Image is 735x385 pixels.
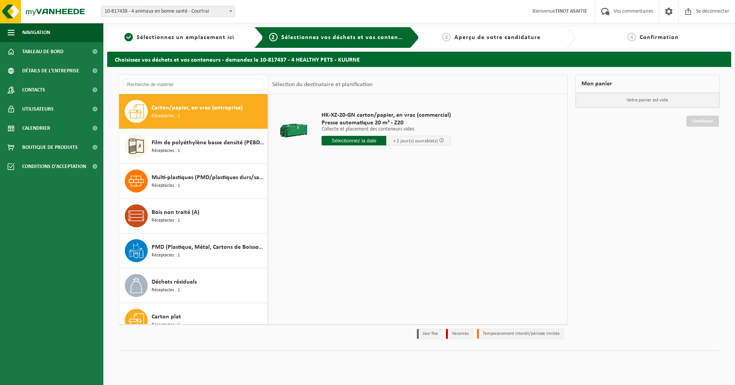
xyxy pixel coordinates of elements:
font: Temporairement interdit/période limitée [483,331,560,336]
font: Bois non traité (A) [152,209,199,215]
button: Film de polyéthylène basse densité (PEBD), en vrac, naturel Réceptacles : 1 [119,129,268,164]
font: Vos commentaires [614,8,653,14]
font: Multi-plastiques (PMD/plastiques durs/sangles de tension/EPS/feuille naturelle/feuille mixte) [152,175,395,181]
font: HK-XZ-20-GN carton/papier, en vrac (commercial) [322,112,451,118]
font: Navigation [22,30,50,36]
button: Déchets résiduels Réceptacles : 1 [119,268,268,303]
font: Film de polyéthylène basse densité (PEBD), en vrac, naturel [152,140,306,146]
font: Réceptacles : 1 [152,114,180,118]
a: Continuer [686,116,719,127]
font: Contacts [22,87,45,93]
button: Multi-plastiques (PMD/plastiques durs/sangles de tension/EPS/feuille naturelle/feuille mixte) Réc... [119,164,268,199]
font: PMD (Plastique, Métal, Cartons de Boissons) (entreprises) [152,244,301,250]
font: 3 [445,34,448,41]
font: Sélectionnez vos déchets et vos conteneurs [281,34,411,41]
font: Réceptacles : 1 [152,218,180,223]
button: PMD (Plastique, Métal, Cartons de Boissons) (entreprises) Réceptacles : 1 [119,233,268,268]
font: Tableau de bord [22,49,64,55]
button: Bois non traité (A) Réceptacles : 1 [119,199,268,233]
font: Vacances [452,331,469,336]
font: Détails de l'entreprise [22,68,79,74]
font: Réceptacles : 1 [152,288,180,292]
font: Réceptacles : 1 [152,148,180,153]
font: Réceptacles : 1 [152,183,180,188]
font: Collecte et placement des conteneurs vides [322,126,414,132]
a: 1Sélectionnez un emplacement ici [111,33,248,42]
font: Aperçu de votre candidature [454,34,541,41]
font: Se déconnecter [696,8,729,14]
font: Déchets résiduels [152,279,197,285]
font: 10-817438 - 4 animaux en bonne santé - Courtrai [105,8,209,14]
font: Continuer [692,119,713,124]
font: Boutique de produits [22,145,78,150]
font: Sélectionnez un emplacement ici [137,34,234,41]
font: Carton plat [152,314,181,320]
font: Réceptacles : 1 [152,253,180,258]
font: 2 [271,34,275,41]
font: Presse automatique 20 m³ - Z20 [322,120,403,126]
font: + 2 jour(s) ouvrable(s) [393,139,438,144]
font: Mon panier [581,81,612,87]
font: Sélection du destinataire et planification [272,82,372,88]
font: Utilisateurs [22,106,54,112]
span: 10-817438 - 4 animaux en bonne santé - Courtrai [101,6,235,17]
font: Conditions d'acceptation [22,164,86,170]
font: Jour fixe [423,331,438,336]
font: Choisissez vos déchets et vos conteneurs - demandez le 10-817437 - 4 HEALTHY PETS - KUURNE [115,57,360,63]
font: Carton/papier, en vrac (entreprise) [152,105,243,111]
font: Calendrier [22,126,50,131]
font: 1 [127,34,131,41]
font: Votre panier est vide [627,98,668,103]
button: Carton/papier, en vrac (entreprise) Réceptacles : 1 [119,94,268,129]
font: 4 [630,34,634,41]
font: Réceptacles : 1 [152,323,180,327]
font: TINOT ASAITIE [555,8,587,14]
font: Bienvenue [532,8,555,14]
font: Confirmation [640,34,679,41]
button: Carton plat Réceptacles : 1 [119,303,268,338]
input: Recherche de matériel [123,79,264,90]
input: Sélectionnez la date [322,136,386,145]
